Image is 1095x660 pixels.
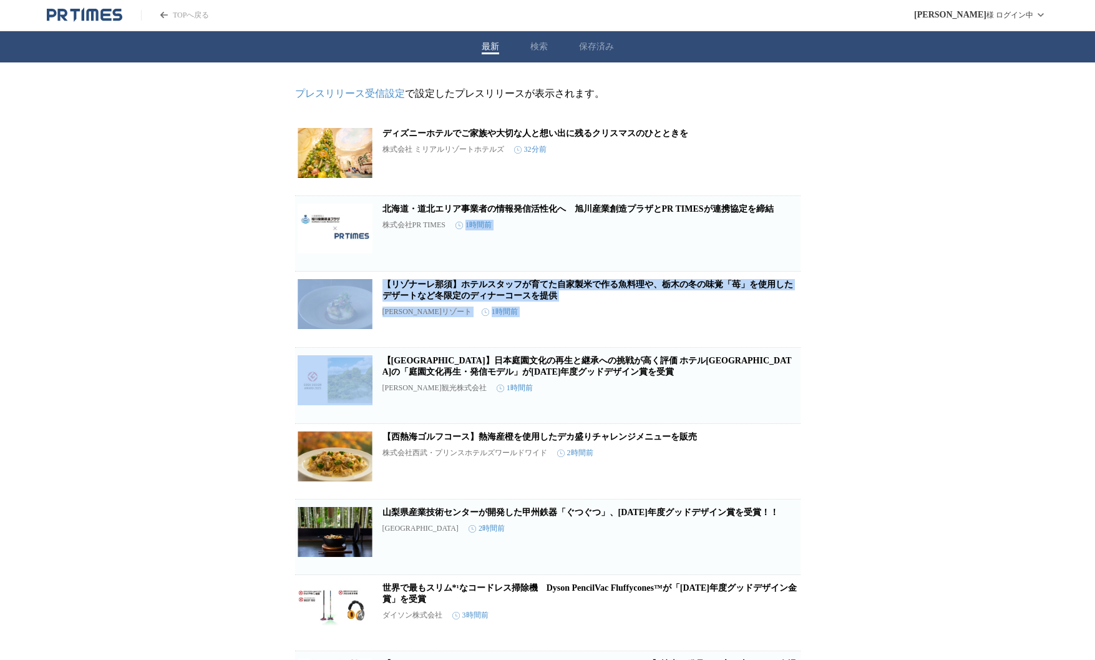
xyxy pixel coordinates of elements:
[298,204,372,254] img: 北海道・道北エリア事業者の情報発信活性化へ 旭川産業創造プラザとPR TIMESが連携協定を締結
[298,507,372,557] img: 山梨県産業技術センターが開発した甲州鉄器「ぐつぐつ」、2025年度グッドデザイン賞を受賞！！
[455,220,492,230] time: 1時間前
[382,204,774,214] a: 北海道・道北エリア事業者の情報発信活性化へ 旭川産業創造プラザとPR TIMESが連携協定を締結
[382,448,547,458] p: 株式会社西武・プリンスホテルズワールドワイド
[514,144,547,155] time: 32分前
[141,10,209,21] a: PR TIMESのトップページはこちら
[452,610,489,621] time: 3時間前
[482,41,499,52] button: 最新
[382,220,445,230] p: 株式会社PR TIMES
[382,307,472,317] p: [PERSON_NAME]リゾート
[295,88,405,99] a: プレスリリース受信設定
[469,523,505,534] time: 2時間前
[579,41,614,52] button: 保存済み
[482,307,518,317] time: 1時間前
[557,448,593,458] time: 2時間前
[298,431,372,481] img: 【西熱海ゴルフコース】熱海産橙を使用したデカ盛りチャレンジメニューを販売
[382,383,487,393] p: [PERSON_NAME]観光株式会社
[47,7,122,22] a: PR TIMESのトップページはこちら
[382,129,688,138] a: ディズニーホテルでご家族や大切な人と想い出に残るクリスマスのひとときを
[298,279,372,329] img: 【リゾナーレ那須】ホテルスタッフが育てた自家製米で作る魚料理や、栃木の冬の味覚「苺」を使用したデザートなど冬限定のディナーコースを提供
[382,583,797,604] a: 世界で最もスリム*¹なコードレス掃除機 Dyson PencilVac Fluffycones™が「[DATE]年度グッドデザイン金賞」を受賞
[382,610,442,621] p: ダイソン株式会社
[298,583,372,633] img: 世界で最もスリム*¹なコードレス掃除機 Dyson PencilVac Fluffycones™が「2025年度グッドデザイン金賞」を受賞
[382,524,459,533] p: [GEOGRAPHIC_DATA]
[382,144,504,155] p: 株式会社 ミリアルリゾートホテルズ
[382,432,697,441] a: 【西熱海ゴルフコース】熱海産橙を使用したデカ盛りチャレンジメニューを販売
[382,280,793,300] a: 【リゾナーレ那須】ホテルスタッフが育てた自家製米で作る魚料理や、栃木の冬の味覚「苺」を使用したデザートなど冬限定のディナーコースを提供
[295,87,801,101] p: で設定したプレスリリースが表示されます。
[530,41,548,52] button: 検索
[298,355,372,405] img: 【ホテル椿山荘東京】日本庭園文化の再生と継承への挑戦が高く評価 ホテル椿山荘東京の「庭園文化再生・発信モデル」が2025年度グッドデザイン賞を受賞
[497,383,533,393] time: 1時間前
[382,508,779,517] a: 山梨県産業技術センターが開発した甲州鉄器「ぐつぐつ」、[DATE]年度グッドデザイン賞を受賞！！
[298,128,372,178] img: ディズニーホテルでご家族や大切な人と想い出に残るクリスマスのひとときを
[382,356,792,377] a: 【[GEOGRAPHIC_DATA]】日本庭園文化の再生と継承への挑戦が高く評価 ホテル[GEOGRAPHIC_DATA]の「庭園文化再生・発信モデル」が[DATE]年度グッドデザイン賞を受賞
[914,10,986,20] span: [PERSON_NAME]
